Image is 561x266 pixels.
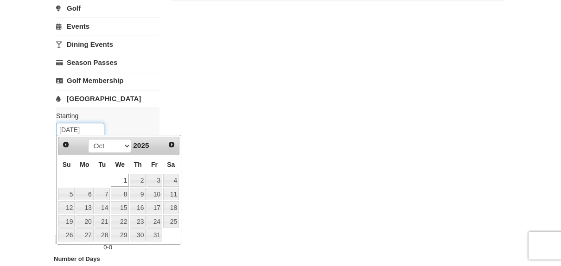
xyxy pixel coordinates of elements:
[56,243,159,252] label: -
[56,18,159,35] a: Events
[167,161,175,168] span: Saturday
[147,201,162,214] a: 17
[133,141,149,149] span: 2025
[76,201,93,214] a: 13
[98,161,106,168] span: Tuesday
[165,138,178,151] a: Next
[76,188,93,201] a: 6
[80,161,89,168] span: Monday
[56,72,159,89] a: Golf Membership
[58,201,75,214] a: 12
[151,161,158,168] span: Friday
[58,188,75,201] a: 5
[95,188,110,201] a: 7
[147,215,162,228] a: 24
[163,215,179,228] a: 25
[76,228,93,241] a: 27
[63,161,71,168] span: Sunday
[95,215,110,228] a: 21
[58,228,75,241] a: 26
[163,201,179,214] a: 18
[111,228,129,241] a: 29
[111,201,129,214] a: 15
[103,244,107,251] span: 0
[95,201,110,214] a: 14
[62,141,70,148] span: Prev
[56,111,153,120] label: Starting
[115,161,125,168] span: Wednesday
[95,228,110,241] a: 28
[130,228,146,241] a: 30
[134,161,142,168] span: Thursday
[163,188,179,201] a: 11
[59,138,72,151] a: Prev
[147,188,162,201] a: 10
[111,174,129,187] a: 1
[109,244,112,251] span: 0
[130,201,146,214] a: 16
[58,215,75,228] a: 19
[147,228,162,241] a: 31
[54,255,100,262] strong: Number of Days
[56,90,159,107] a: [GEOGRAPHIC_DATA]
[130,215,146,228] a: 23
[111,215,129,228] a: 22
[168,141,175,148] span: Next
[130,174,146,187] a: 2
[56,36,159,53] a: Dining Events
[56,54,159,71] a: Season Passes
[111,188,129,201] a: 8
[130,188,146,201] a: 9
[163,174,179,187] a: 4
[147,174,162,187] a: 3
[76,215,93,228] a: 20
